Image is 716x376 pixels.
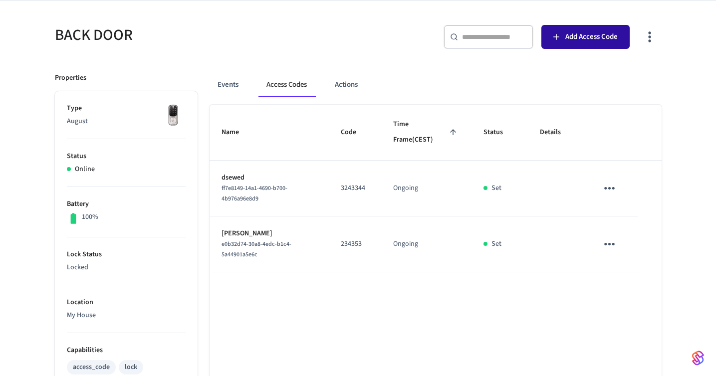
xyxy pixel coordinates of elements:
p: August [67,116,186,127]
span: Time Frame(CEST) [393,117,460,148]
p: Locked [67,262,186,273]
button: Actions [327,73,366,97]
img: SeamLogoGradient.69752ec5.svg [692,350,704,366]
p: [PERSON_NAME] [222,228,317,239]
p: Properties [55,73,86,83]
button: Add Access Code [541,25,630,49]
td: Ongoing [381,161,472,216]
p: Lock Status [67,249,186,260]
p: Online [75,164,95,175]
p: 234353 [341,239,369,249]
button: Events [210,73,246,97]
div: lock [125,362,137,373]
p: Location [67,297,186,308]
span: Code [341,125,369,140]
p: Status [67,151,186,162]
p: My House [67,310,186,321]
span: Status [483,125,516,140]
div: ant example [210,73,662,97]
p: Capabilities [67,345,186,356]
p: Type [67,103,186,114]
span: e0b32d74-30a8-4edc-b1c4-5a44901a5e6c [222,240,291,259]
span: ff7e8149-14a1-4690-b700-4b976a96e8d9 [222,184,287,203]
button: Access Codes [258,73,315,97]
p: 3243344 [341,183,369,193]
img: Yale Assure Touchscreen Wifi Smart Lock, Satin Nickel, Front [161,103,186,128]
td: Ongoing [381,216,472,272]
p: Set [491,239,501,249]
p: dsewed [222,173,317,183]
p: Set [491,183,501,193]
p: 100% [82,212,98,222]
p: Battery [67,199,186,209]
span: Details [540,125,574,140]
span: Add Access Code [565,30,618,43]
table: sticky table [210,105,662,272]
h5: BACK DOOR [55,25,352,45]
div: access_code [73,362,110,373]
span: Name [222,125,252,140]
